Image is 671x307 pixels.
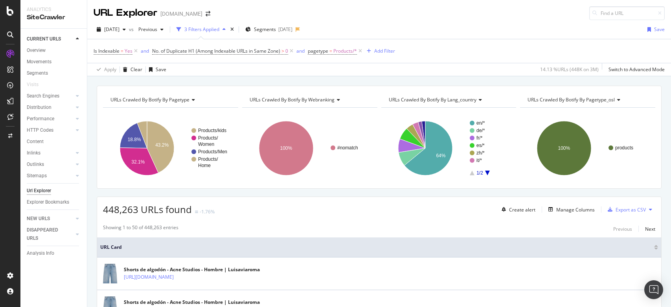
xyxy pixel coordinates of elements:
[27,103,51,112] div: Distribution
[124,273,174,281] a: [URL][DOMAIN_NAME]
[27,198,69,206] div: Explorer Bookmarks
[103,203,192,216] span: 448,263 URLs found
[374,48,395,54] div: Add Filter
[27,215,50,223] div: NEW URLS
[589,6,665,20] input: Find a URL
[121,48,123,54] span: =
[27,249,81,257] a: Analysis Info
[27,249,54,257] div: Analysis Info
[476,170,483,176] text: 1/2
[278,26,292,33] div: [DATE]
[152,48,280,54] span: No. of Duplicate H1 (Among Indexable URLs in Same Zone)
[155,142,169,148] text: 43.2%
[27,138,81,146] a: Content
[146,63,166,76] button: Save
[254,26,276,33] span: Segments
[27,187,51,195] div: Url Explorer
[605,63,665,76] button: Switch to Advanced Mode
[27,115,54,123] div: Performance
[27,6,81,13] div: Analytics
[27,35,61,43] div: CURRENT URLS
[135,23,167,36] button: Previous
[27,81,46,89] a: Visits
[616,206,646,213] div: Export as CSV
[27,46,81,55] a: Overview
[27,172,74,180] a: Sitemaps
[520,114,653,182] svg: A chart.
[184,26,219,33] div: 3 Filters Applied
[200,208,215,215] div: -1.76%
[27,69,81,77] a: Segments
[389,96,476,103] span: URLs Crawled By Botify By lang_country
[308,48,328,54] span: pagetype
[27,126,53,134] div: HTTP Codes
[644,23,665,36] button: Save
[296,48,305,54] div: and
[285,46,288,57] span: 0
[27,81,39,89] div: Visits
[605,203,646,216] button: Export as CSV
[27,226,66,243] div: DISAPPEARED URLS
[135,26,157,33] span: Previous
[27,58,51,66] div: Movements
[131,66,142,73] div: Clear
[206,11,210,17] div: arrow-right-arrow-left
[27,215,74,223] a: NEW URLS
[129,26,135,33] span: vs
[156,66,166,73] div: Save
[436,153,445,158] text: 64%
[645,224,655,233] button: Next
[103,114,236,182] svg: A chart.
[526,94,648,106] h4: URLs Crawled By Botify By pagetype_osl
[613,226,632,232] div: Previous
[337,145,358,151] text: #nomatch
[364,46,395,56] button: Add Filter
[281,48,284,54] span: >
[27,92,59,100] div: Search Engines
[198,156,218,162] text: Products/
[654,26,665,33] div: Save
[103,224,178,233] div: Showing 1 to 50 of 448,263 entries
[141,48,149,54] div: and
[109,94,231,106] h4: URLs Crawled By Botify By pagetype
[242,23,296,36] button: Segments[DATE]
[27,198,81,206] a: Explorer Bookmarks
[27,187,81,195] a: Url Explorer
[27,226,74,243] a: DISAPPEARED URLS
[333,46,357,57] span: Products/*
[27,126,74,134] a: HTTP Codes
[540,66,599,73] div: 14.13 % URLs ( 448K on 3M )
[498,203,535,216] button: Create alert
[242,114,375,182] svg: A chart.
[27,149,40,157] div: Inlinks
[528,96,615,103] span: URLs Crawled By Botify By pagetype_osl
[27,69,48,77] div: Segments
[27,172,47,180] div: Sitemaps
[94,6,157,20] div: URL Explorer
[381,114,515,182] svg: A chart.
[100,261,120,287] img: main image
[104,26,119,33] span: 2025 Sep. 1st
[198,163,211,168] text: Home
[27,149,74,157] a: Inlinks
[198,128,226,133] text: Products/kids
[94,63,116,76] button: Apply
[104,66,116,73] div: Apply
[141,47,149,55] button: and
[100,244,652,251] span: URL Card
[27,103,74,112] a: Distribution
[94,48,119,54] span: Is Indexable
[124,299,260,306] div: Shorts de algodón - Acne Studios - Hombre | Luisaviaroma
[195,211,198,213] img: Equal
[27,58,81,66] a: Movements
[27,46,46,55] div: Overview
[280,145,292,151] text: 100%
[558,145,570,151] text: 100%
[198,142,214,147] text: Women
[509,206,535,213] div: Create alert
[198,149,227,154] text: Products/Men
